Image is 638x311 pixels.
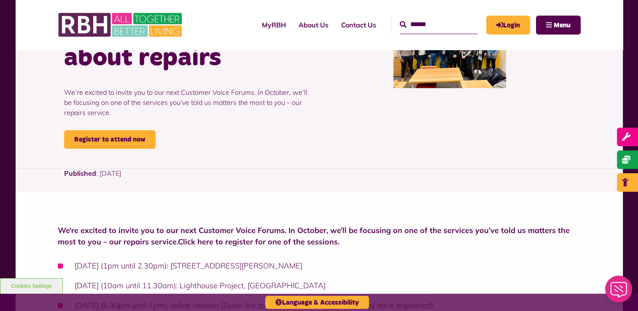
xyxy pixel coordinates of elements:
[64,130,156,149] a: Register to attend now - open in a new tab
[58,280,581,291] li: [DATE] (10am until 11.30am): Lighthouse Project, [GEOGRAPHIC_DATA]
[536,16,581,35] button: Navigation
[335,13,382,36] a: Contact Us
[400,16,478,34] input: Search
[554,22,571,29] span: Menu
[64,75,313,130] p: We’re excited to invite you to our next Customer Voice Forums. In October, we’ll be focusing on o...
[256,13,292,36] a: MyRBH
[64,169,96,177] strong: Published
[265,296,369,309] button: Language & Accessibility
[58,8,184,41] img: RBH
[600,273,638,311] iframe: Netcall Web Assistant for live chat
[58,225,570,247] strong: We’re excited to invite you to our next Customer Voice Forums. In October, we’ll be focusing on o...
[486,16,530,35] a: MyRBH
[178,237,338,247] a: Click here to register for one of the sessions - open in a new tab
[58,260,581,271] li: [DATE] (1pm until 2.30pm): [STREET_ADDRESS][PERSON_NAME]
[178,237,339,247] strong: .
[64,168,574,191] p: : [DATE]
[292,13,335,36] a: About Us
